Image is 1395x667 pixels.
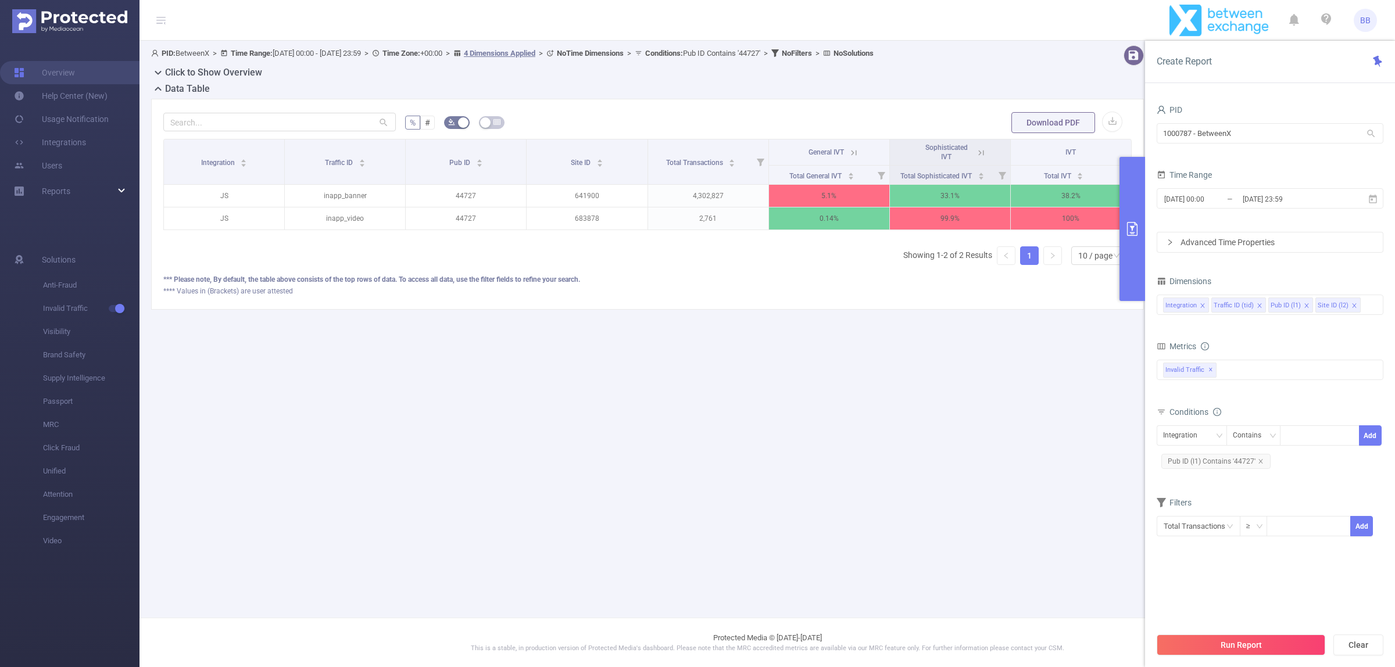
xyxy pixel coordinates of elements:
[890,207,1010,229] p: 99.9%
[425,118,430,127] span: #
[847,175,854,178] i: icon: caret-down
[1157,634,1325,655] button: Run Report
[165,66,262,80] h2: Click to Show Overview
[624,49,635,58] span: >
[406,207,526,229] p: 44727
[847,171,854,178] div: Sort
[1214,298,1254,313] div: Traffic ID (tid)
[43,343,139,367] span: Brand Safety
[666,159,725,167] span: Total Transactions
[1044,172,1073,180] span: Total IVT
[1065,148,1076,156] span: IVT
[1157,498,1192,507] span: Filters
[535,49,546,58] span: >
[476,162,482,166] i: icon: caret-down
[645,49,683,58] b: Conditions :
[596,157,603,164] div: Sort
[527,207,647,229] p: 683878
[241,157,247,161] i: icon: caret-up
[165,82,210,96] h2: Data Table
[645,49,760,58] span: Pub ID Contains '44727'
[1163,191,1257,207] input: Start date
[43,320,139,343] span: Visibility
[1268,297,1313,313] li: Pub ID (l1)
[162,49,176,58] b: PID:
[359,162,365,166] i: icon: caret-down
[1333,634,1383,655] button: Clear
[1011,207,1131,229] p: 100%
[1233,426,1269,445] div: Contains
[994,166,1010,184] i: Filter menu
[1011,185,1131,207] p: 38.2%
[1163,297,1209,313] li: Integration
[1269,432,1276,440] i: icon: down
[1257,303,1262,310] i: icon: close
[1165,298,1197,313] div: Integration
[834,49,874,58] b: No Solutions
[648,207,768,229] p: 2,761
[1208,363,1213,377] span: ✕
[42,187,70,196] span: Reports
[809,148,844,156] span: General IVT
[43,506,139,529] span: Engagement
[1157,105,1182,114] span: PID
[1115,166,1131,184] i: Filter menu
[1360,9,1371,32] span: BB
[1157,342,1196,351] span: Metrics
[782,49,812,58] b: No Filters
[789,172,843,180] span: Total General IVT
[476,157,483,164] div: Sort
[1077,171,1083,174] i: icon: caret-up
[12,9,127,33] img: Protected Media
[1163,426,1206,445] div: Integration
[1200,303,1206,310] i: icon: close
[873,166,889,184] i: Filter menu
[201,159,237,167] span: Integration
[151,49,874,58] span: BetweenX [DATE] 00:00 - [DATE] 23:59 +00:00
[42,180,70,203] a: Reports
[527,185,647,207] p: 641900
[1351,303,1357,310] i: icon: close
[1216,432,1223,440] i: icon: down
[163,113,396,131] input: Search...
[978,171,985,178] div: Sort
[557,49,624,58] b: No Time Dimensions
[571,159,592,167] span: Site ID
[769,185,889,207] p: 5.1%
[1246,517,1258,536] div: ≥
[1304,303,1310,310] i: icon: close
[359,157,366,164] div: Sort
[596,157,603,161] i: icon: caret-up
[812,49,823,58] span: >
[43,529,139,553] span: Video
[1167,239,1174,246] i: icon: right
[43,413,139,436] span: MRC
[359,157,365,161] i: icon: caret-up
[1271,298,1301,313] div: Pub ID (l1)
[1011,112,1095,133] button: Download PDF
[1211,297,1266,313] li: Traffic ID (tid)
[410,118,416,127] span: %
[1157,105,1166,114] i: icon: user
[43,436,139,460] span: Click Fraud
[890,185,1010,207] p: 33.1%
[241,162,247,166] i: icon: caret-down
[1076,171,1083,178] div: Sort
[1157,277,1211,286] span: Dimensions
[43,367,139,390] span: Supply Intelligence
[382,49,420,58] b: Time Zone:
[285,185,405,207] p: inapp_banner
[1163,363,1217,378] span: Invalid Traffic
[1201,342,1209,350] i: icon: info-circle
[169,644,1366,654] p: This is a stable, in production version of Protected Media's dashboard. Please note that the MRC ...
[163,274,1132,285] div: *** Please note, By default, the table above consists of the top rows of data. To access all data...
[978,175,985,178] i: icon: caret-down
[1161,454,1271,469] span: Pub ID (l1) Contains '44727'
[997,246,1015,265] li: Previous Page
[163,286,1132,296] div: **** Values in (Brackets) are user attested
[493,119,500,125] i: icon: table
[1318,298,1348,313] div: Site ID (l2)
[769,207,889,229] p: 0.14%
[43,274,139,297] span: Anti-Fraud
[43,390,139,413] span: Passport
